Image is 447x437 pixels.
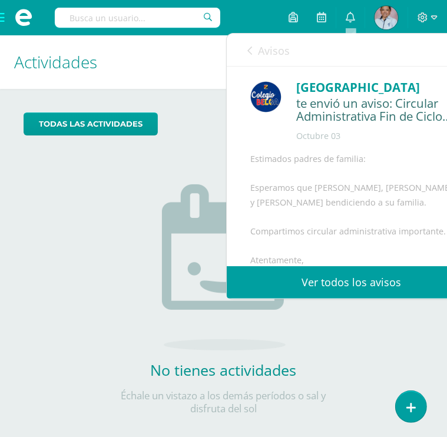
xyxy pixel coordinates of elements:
img: no_activities.png [162,184,286,350]
h1: Actividades [14,35,433,89]
span: Avisos [258,44,290,58]
input: Busca un usuario... [55,8,220,28]
img: 919ad801bb7643f6f997765cf4083301.png [250,81,282,112]
img: 55aacedf8adb5f628c9ac20f0ef23465.png [375,6,398,29]
a: todas las Actividades [24,112,158,135]
p: Échale un vistazo a los demás períodos o sal y disfruta del sol [106,389,342,415]
h2: No tienes actividades [106,360,342,380]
